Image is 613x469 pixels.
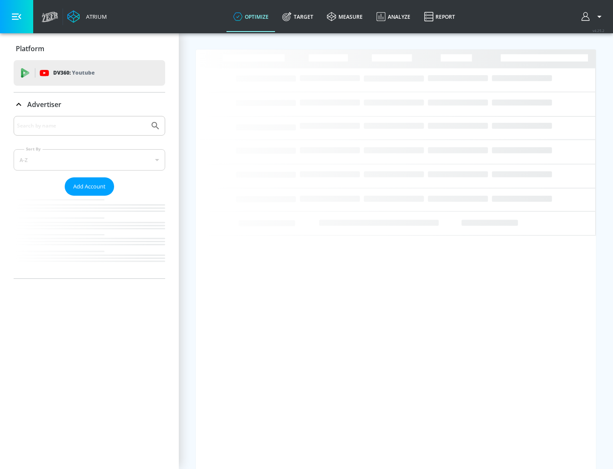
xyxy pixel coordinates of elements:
div: A-Z [14,149,165,171]
a: Analyze [370,1,417,32]
div: Advertiser [14,93,165,116]
span: Add Account [73,182,106,191]
span: v 4.25.2 [593,28,604,33]
input: Search by name [17,120,146,131]
p: Advertiser [27,100,61,109]
div: Platform [14,37,165,61]
p: Youtube [72,68,95,77]
p: Platform [16,44,44,53]
div: Atrium [83,13,107,20]
a: Report [417,1,462,32]
nav: list of Advertiser [14,196,165,278]
label: Sort By [24,146,43,152]
button: Add Account [65,177,114,196]
div: DV360: Youtube [14,60,165,86]
a: Atrium [67,10,107,23]
a: measure [320,1,370,32]
a: Target [275,1,320,32]
a: optimize [226,1,275,32]
p: DV360: [53,68,95,78]
div: Advertiser [14,116,165,278]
